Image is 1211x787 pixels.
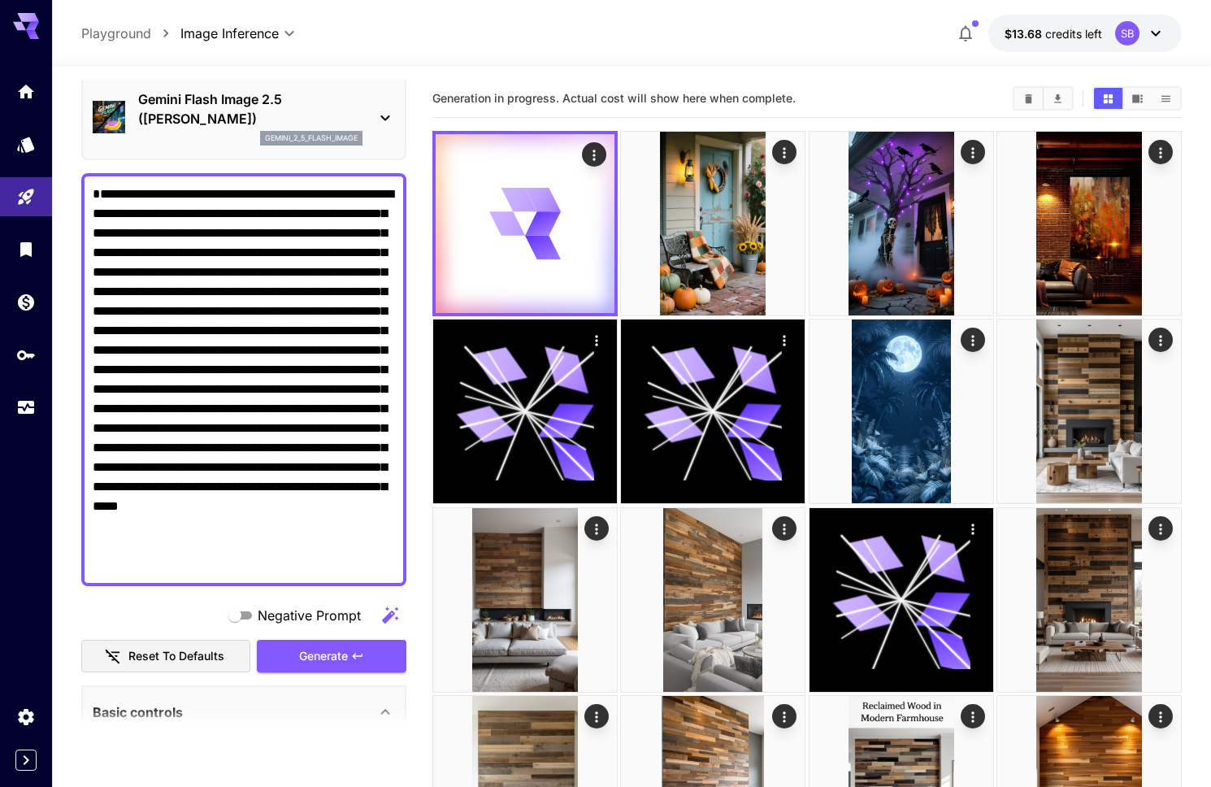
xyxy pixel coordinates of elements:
div: Actions [961,140,985,164]
span: Generate [299,646,348,667]
img: 2Q== [997,508,1181,692]
div: Actions [961,704,985,728]
img: 9k= [997,132,1181,315]
button: $13.67727SB [988,15,1182,52]
div: Actions [584,516,609,541]
div: Clear AllDownload All [1013,86,1074,111]
div: Wallet [16,292,36,312]
div: Basic controls [93,693,395,732]
div: SB [1115,21,1139,46]
nav: breadcrumb [81,24,180,43]
span: Negative Prompt [258,606,361,625]
a: Playground [81,24,151,43]
button: Show media in grid view [1094,88,1122,109]
img: Z [810,320,993,503]
div: Actions [961,328,985,352]
div: Gemini Flash Image 2.5 ([PERSON_NAME])gemini_2_5_flash_image [93,83,395,152]
div: Actions [772,704,796,728]
p: Gemini Flash Image 2.5 ([PERSON_NAME]) [138,89,362,128]
div: Actions [1148,140,1173,164]
div: Actions [961,516,985,541]
p: Basic controls [93,702,183,722]
div: Actions [582,142,606,167]
div: Actions [772,328,796,352]
div: $13.67727 [1005,25,1102,42]
button: Download All [1044,88,1072,109]
span: Image Inference [180,24,279,43]
div: Home [16,76,36,97]
button: Expand sidebar [15,750,37,771]
div: Actions [772,140,796,164]
button: Reset to defaults [81,640,250,673]
div: Playground [16,187,36,207]
div: Actions [772,516,796,541]
div: Actions [1148,328,1173,352]
button: Clear All [1014,88,1043,109]
img: Z [810,132,993,315]
button: Generate [257,640,406,673]
button: Show media in list view [1152,88,1180,109]
div: Models [16,134,36,154]
div: Actions [1148,516,1173,541]
span: Generation in progress. Actual cost will show here when complete. [432,91,796,105]
img: 9k= [433,508,617,692]
span: $13.68 [1005,27,1045,41]
img: 9k= [621,508,805,692]
span: credits left [1045,27,1102,41]
div: API Keys [16,345,36,365]
div: Usage [16,398,36,418]
div: Actions [584,704,609,728]
p: gemini_2_5_flash_image [265,133,358,144]
div: Library [16,239,36,259]
button: Show media in video view [1123,88,1152,109]
div: Settings [16,707,36,727]
img: 9k= [621,132,805,315]
div: Show media in grid viewShow media in video viewShow media in list view [1092,86,1182,111]
img: 9k= [997,320,1181,503]
div: Actions [1148,704,1173,728]
div: Actions [584,328,609,352]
